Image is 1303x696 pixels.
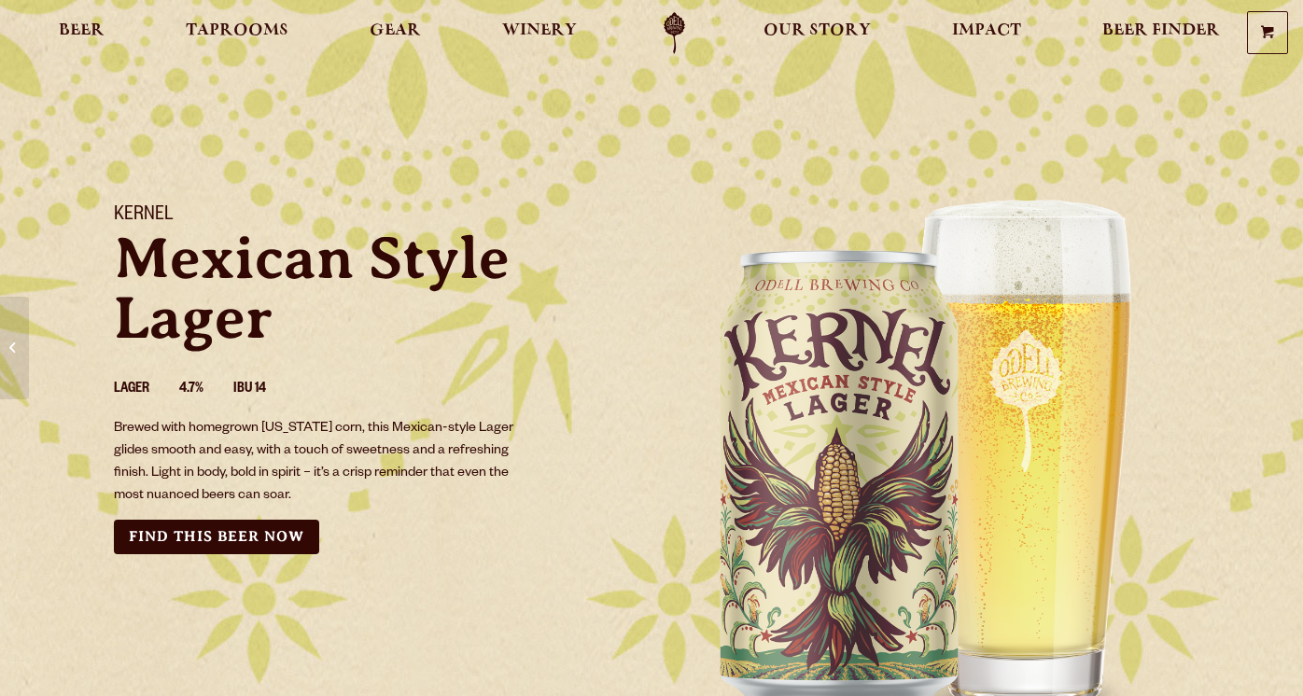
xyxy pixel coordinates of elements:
[174,12,301,54] a: Taprooms
[114,229,629,348] p: Mexican Style Lager
[114,418,526,508] p: Brewed with homegrown [US_STATE] corn, this Mexican-style Lager glides smooth and easy, with a to...
[764,23,871,38] span: Our Story
[1102,23,1220,38] span: Beer Finder
[357,12,433,54] a: Gear
[1090,12,1232,54] a: Beer Finder
[114,204,629,229] h1: Kernel
[370,23,421,38] span: Gear
[59,23,105,38] span: Beer
[47,12,117,54] a: Beer
[502,23,577,38] span: Winery
[952,23,1021,38] span: Impact
[940,12,1033,54] a: Impact
[233,378,296,402] li: IBU 14
[114,520,319,554] a: Find this Beer Now
[114,378,179,402] li: Lager
[751,12,883,54] a: Our Story
[186,23,288,38] span: Taprooms
[639,12,709,54] a: Odell Home
[490,12,589,54] a: Winery
[179,378,233,402] li: 4.7%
